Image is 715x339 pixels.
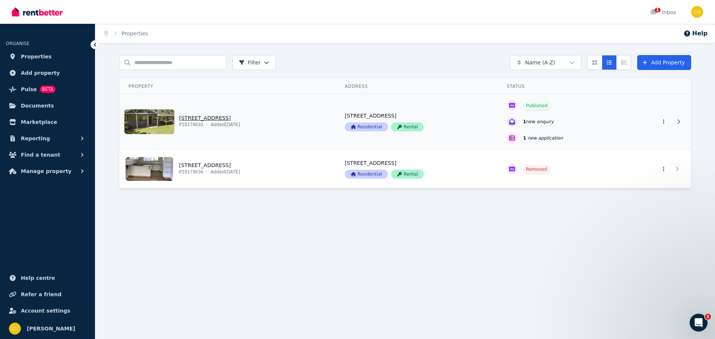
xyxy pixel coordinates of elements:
span: ORGANISE [6,41,29,46]
div: View options [587,55,631,70]
span: Properties [21,52,52,61]
img: Chris George [691,6,703,18]
button: More options [658,164,669,173]
button: Reporting [6,131,89,146]
span: Find a tenant [21,150,60,159]
a: Add property [6,65,89,80]
span: Documents [21,101,54,110]
img: Chris George [9,323,21,335]
span: Filter [239,59,261,66]
th: Property [120,79,336,94]
button: Help [683,29,708,38]
a: Help centre [6,271,89,285]
a: Account settings [6,303,89,318]
span: Add property [21,68,60,77]
a: PulseBETA [6,82,89,97]
a: View details for 128 Cudgel Road, Yanco [622,94,691,149]
a: View details for 144 Cudgel Road, Yanco [622,150,691,188]
div: Inbox [650,9,676,16]
th: Status [498,79,622,94]
span: [PERSON_NAME] [27,324,75,333]
span: Refer a friend [21,290,61,299]
span: BETA [40,86,55,93]
span: 1 [655,8,661,12]
span: Pulse [21,85,37,94]
a: Add Property [637,55,691,70]
button: Expanded list view [616,55,631,70]
a: Marketplace [6,115,89,129]
a: View details for 144 Cudgel Road, Yanco [336,150,498,188]
a: View details for 128 Cudgel Road, Yanco [336,94,498,149]
th: Address [336,79,498,94]
a: View details for 128 Cudgel Road, Yanco [498,94,622,149]
span: Marketplace [21,118,57,127]
button: Manage property [6,164,89,179]
span: Account settings [21,306,70,315]
iframe: Intercom live chat [690,314,708,332]
a: Properties [122,31,148,36]
span: Help centre [21,274,55,282]
button: Card view [587,55,602,70]
a: Documents [6,98,89,113]
button: More options [658,117,669,126]
span: 1 [705,314,711,320]
span: Reporting [21,134,50,143]
button: Find a tenant [6,147,89,162]
button: Filter [232,55,276,70]
a: View details for 128 Cudgel Road, Yanco [120,94,336,149]
span: Name (A-Z) [525,59,555,66]
button: Compact list view [602,55,617,70]
a: Properties [6,49,89,64]
span: Manage property [21,167,71,176]
a: Refer a friend [6,287,89,302]
button: Name (A-Z) [510,55,581,70]
img: RentBetter [12,6,63,17]
a: View details for 144 Cudgel Road, Yanco [498,150,622,188]
a: View details for 144 Cudgel Road, Yanco [120,150,336,188]
nav: Breadcrumb [95,24,157,43]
